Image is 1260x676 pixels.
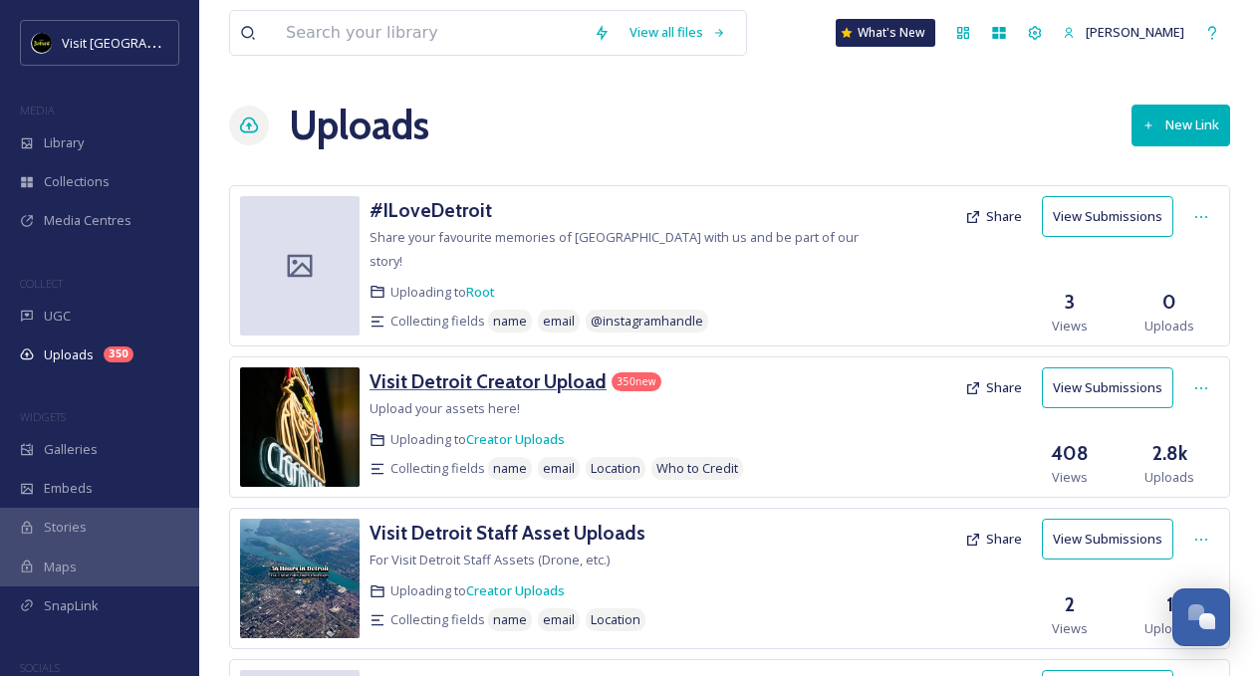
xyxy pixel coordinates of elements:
span: Upload your assets here! [370,399,520,417]
span: Uploading to [390,581,565,600]
span: name [493,610,527,629]
span: @instagramhandle [591,312,703,331]
h3: Visit Detroit Staff Asset Uploads [370,521,645,545]
span: Who to Credit [656,459,738,478]
a: [PERSON_NAME] [1053,13,1194,52]
span: Uploads [1144,317,1194,336]
h3: 3 [1065,288,1075,317]
span: Visit [GEOGRAPHIC_DATA] [62,33,216,52]
h3: 2 [1065,590,1075,619]
span: Collecting fields [390,610,485,629]
img: 686af7d2-e0c3-43fa-9e27-0a04636953d4.jpg [240,519,360,638]
span: [PERSON_NAME] [1086,23,1184,41]
a: Uploads [289,96,429,155]
a: What's New [836,19,935,47]
span: email [543,610,575,629]
span: email [543,312,575,331]
span: SnapLink [44,596,99,615]
span: MEDIA [20,103,55,117]
a: #ILoveDetroit [370,196,492,225]
span: Uploading to [390,430,565,449]
span: Location [591,610,640,629]
span: SOCIALS [20,660,60,675]
a: Creator Uploads [466,430,565,448]
span: For Visit Detroit Staff Assets (Drone, etc.) [370,551,610,568]
a: Root [466,283,495,301]
span: Views [1052,619,1088,638]
h3: 408 [1051,439,1089,468]
span: name [493,459,527,478]
span: COLLECT [20,276,63,291]
div: 350 new [612,372,661,391]
span: Collecting fields [390,312,485,331]
h3: 1 [1166,590,1173,619]
a: Visit Detroit Creator Upload [370,367,607,396]
h3: 2.8k [1152,439,1187,468]
img: 9c4f0474-4fa5-4db0-8606-3a34019d84d3.jpg [240,367,360,487]
a: Creator Uploads [466,581,565,599]
h3: Visit Detroit Creator Upload [370,369,607,393]
span: Location [591,459,640,478]
span: Stories [44,518,87,537]
a: Visit Detroit Staff Asset Uploads [370,519,645,548]
span: Galleries [44,440,98,459]
span: Share your favourite memories of [GEOGRAPHIC_DATA] with us and be part of our story! [370,228,859,270]
span: Collections [44,172,110,191]
span: Maps [44,558,77,576]
span: Embeds [44,479,93,498]
span: Uploads [44,345,94,364]
span: name [493,312,527,331]
a: View Submissions [1042,519,1183,560]
button: View Submissions [1042,519,1173,560]
span: Uploads [1144,619,1194,638]
button: Open Chat [1172,588,1230,646]
button: View Submissions [1042,367,1173,408]
span: Uploading to [390,283,495,302]
span: WIDGETS [20,409,66,424]
span: Media Centres [44,211,131,230]
h3: #ILoveDetroit [370,198,492,222]
a: View Submissions [1042,196,1183,237]
button: New Link [1132,105,1230,145]
span: Views [1052,468,1088,487]
input: Search your library [276,11,584,55]
span: Collecting fields [390,459,485,478]
h3: 0 [1162,288,1176,317]
span: email [543,459,575,478]
button: Share [955,368,1032,407]
button: Share [955,520,1032,559]
a: View Submissions [1042,367,1183,408]
span: Library [44,133,84,152]
span: Uploads [1144,468,1194,487]
div: 350 [104,346,133,362]
a: View all files [620,13,736,52]
span: Views [1052,317,1088,336]
span: UGC [44,307,71,326]
img: VISIT%20DETROIT%20LOGO%20-%20BLACK%20BACKGROUND.png [32,33,52,53]
button: View Submissions [1042,196,1173,237]
button: Share [955,197,1032,236]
